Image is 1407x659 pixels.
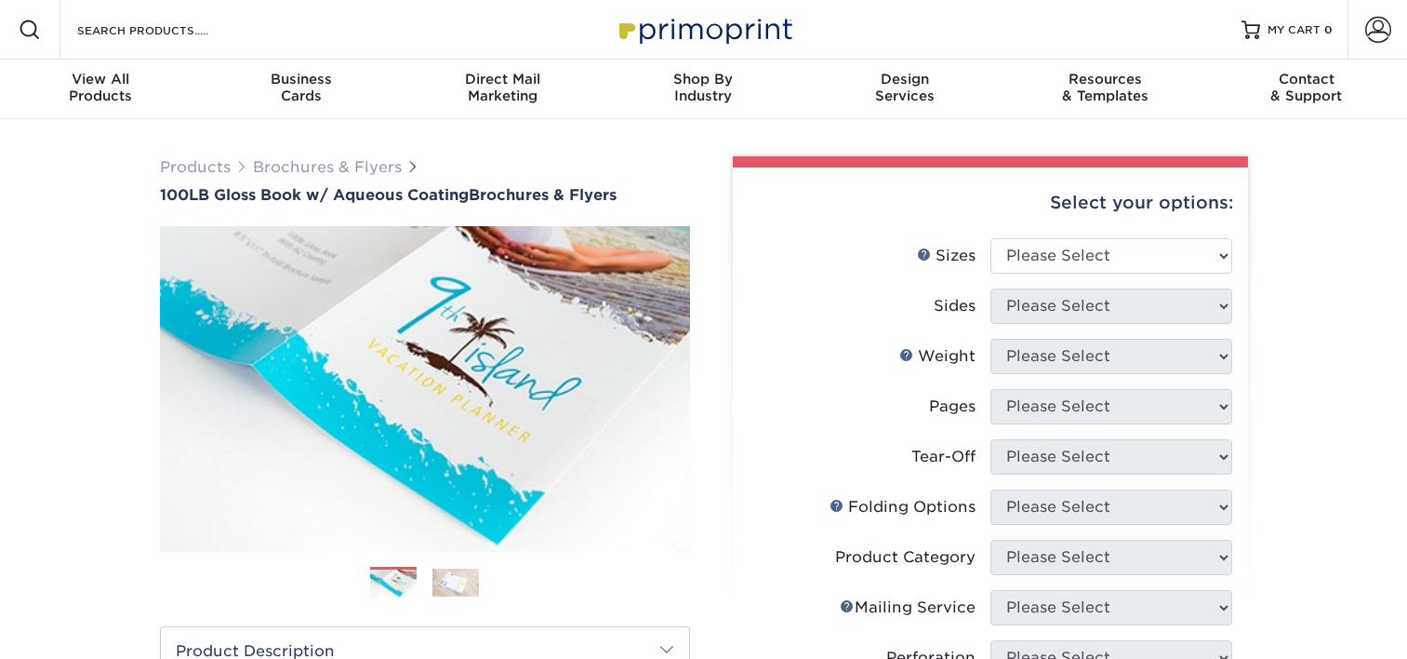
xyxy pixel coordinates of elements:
div: Mailing Service [840,597,976,619]
a: DesignServices [804,60,1005,119]
div: Marketing [402,71,603,104]
div: Weight [899,345,976,368]
a: Resources& Templates [1005,60,1206,119]
span: Resources [1005,71,1206,87]
span: MY CART [1268,22,1321,38]
div: Tear-Off [911,446,976,468]
div: Services [804,71,1005,104]
div: Industry [603,71,803,104]
div: Select your options: [748,168,1233,238]
span: Business [201,71,402,87]
a: BusinessCards [201,60,402,119]
div: & Support [1206,71,1407,104]
span: 100LB Gloss Book w/ Aqueous Coating [160,186,469,204]
h1: Brochures & Flyers [160,186,690,204]
span: Shop By [603,71,803,87]
div: Pages [929,396,976,418]
div: Sizes [917,245,976,267]
a: Contact& Support [1206,60,1407,119]
div: Product Category [835,546,976,569]
a: Direct MailMarketing [402,60,603,119]
div: Folding Options [830,496,976,518]
div: Sides [934,295,976,317]
a: Products [160,158,231,176]
div: & Templates [1005,71,1206,104]
input: SEARCH PRODUCTS..... [75,19,257,41]
div: Cards [201,71,402,104]
span: Direct Mail [402,71,603,87]
img: Brochures & Flyers 01 [370,568,417,599]
span: Contact [1206,71,1407,87]
a: Shop ByIndustry [603,60,803,119]
img: Brochures & Flyers 02 [432,569,479,597]
img: Primoprint [611,9,797,49]
span: 0 [1324,23,1333,36]
img: 100LB Gloss Book<br/>w/ Aqueous Coating 01 [160,206,690,572]
a: Brochures & Flyers [253,158,402,176]
a: 100LB Gloss Book w/ Aqueous CoatingBrochures & Flyers [160,186,690,204]
span: Design [804,71,1005,87]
